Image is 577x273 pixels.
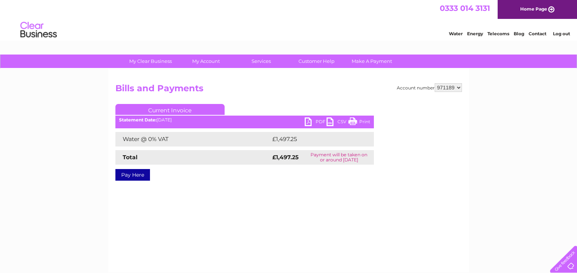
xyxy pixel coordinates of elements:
div: [DATE] [115,117,374,123]
a: Make A Payment [342,55,402,68]
strong: Total [123,154,138,161]
a: Water [449,31,463,36]
h2: Bills and Payments [115,83,462,97]
td: Payment will be taken on or around [DATE] [304,150,374,165]
td: Water @ 0% VAT [115,132,270,146]
a: My Account [176,55,236,68]
a: My Clear Business [120,55,181,68]
a: Customer Help [286,55,347,68]
a: Services [231,55,291,68]
strong: £1,497.25 [272,154,299,161]
a: Print [348,117,370,128]
b: Statement Date: [119,117,157,123]
div: Clear Business is a trading name of Verastar Limited (registered in [GEOGRAPHIC_DATA] No. 3667643... [117,4,461,35]
a: Log out [553,31,570,36]
a: 0333 014 3131 [440,4,490,13]
td: £1,497.25 [270,132,362,146]
a: Telecoms [487,31,509,36]
a: Blog [514,31,524,36]
a: PDF [305,117,327,128]
img: logo.png [20,19,57,41]
a: CSV [327,117,348,128]
a: Pay Here [115,169,150,181]
a: Current Invoice [115,104,225,115]
div: Account number [397,83,462,92]
a: Energy [467,31,483,36]
a: Contact [529,31,546,36]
